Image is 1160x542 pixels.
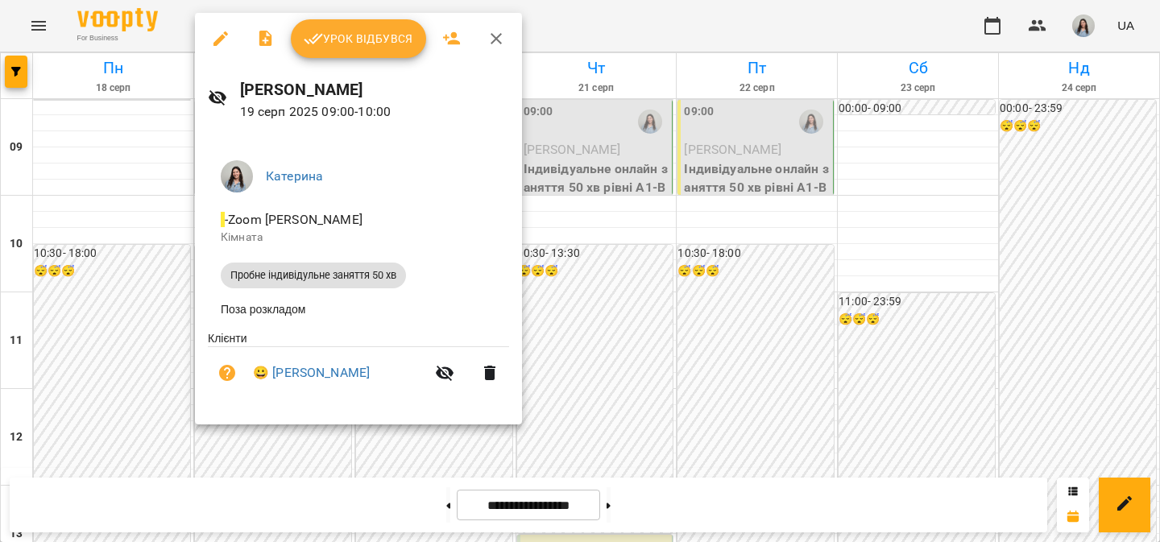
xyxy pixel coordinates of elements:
[240,77,509,102] h6: [PERSON_NAME]
[221,212,366,227] span: - Zoom [PERSON_NAME]
[291,19,426,58] button: Урок відбувся
[208,354,246,392] button: Візит ще не сплачено. Додати оплату?
[208,330,509,405] ul: Клієнти
[221,230,496,246] p: Кімната
[240,102,509,122] p: 19 серп 2025 09:00 - 10:00
[266,168,323,184] a: Катерина
[221,160,253,192] img: 00729b20cbacae7f74f09ddf478bc520.jpg
[208,295,509,324] li: Поза розкладом
[304,29,413,48] span: Урок відбувся
[221,268,406,283] span: Пробне індивідульне заняття 50 хв
[253,363,370,383] a: 😀 [PERSON_NAME]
